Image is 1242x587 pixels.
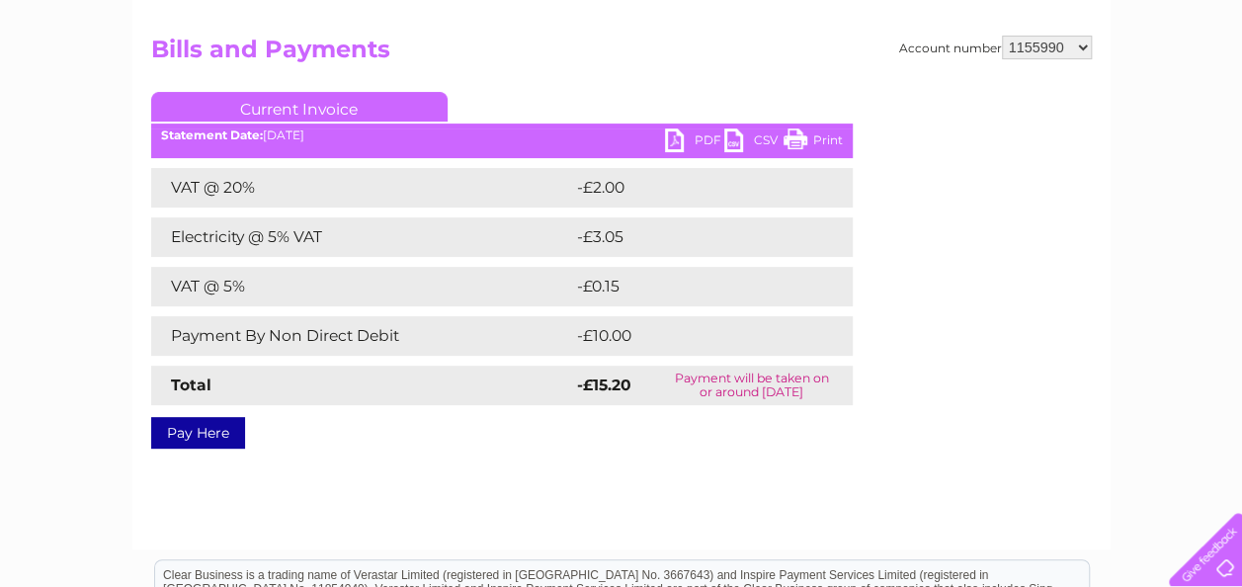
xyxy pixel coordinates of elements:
a: Log out [1177,84,1223,99]
div: [DATE] [151,128,853,142]
img: logo.png [43,51,144,112]
td: Electricity @ 5% VAT [151,217,572,257]
a: PDF [665,128,724,157]
b: Statement Date: [161,127,263,142]
a: Print [784,128,843,157]
a: CSV [724,128,784,157]
h2: Bills and Payments [151,36,1092,73]
td: -£0.15 [572,267,808,306]
td: -£3.05 [572,217,811,257]
a: Current Invoice [151,92,448,122]
strong: Total [171,376,211,394]
div: Clear Business is a trading name of Verastar Limited (registered in [GEOGRAPHIC_DATA] No. 3667643... [155,11,1089,96]
a: Telecoms [999,84,1058,99]
td: Payment will be taken on or around [DATE] [650,366,852,405]
td: VAT @ 20% [151,168,572,208]
td: -£2.00 [572,168,811,208]
a: Contact [1111,84,1159,99]
a: Pay Here [151,417,245,449]
a: Water [894,84,932,99]
td: -£10.00 [572,316,815,356]
td: Payment By Non Direct Debit [151,316,572,356]
a: Blog [1070,84,1099,99]
div: Account number [899,36,1092,59]
a: 0333 014 3131 [869,10,1006,35]
strong: -£15.20 [577,376,631,394]
a: Energy [944,84,987,99]
td: VAT @ 5% [151,267,572,306]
